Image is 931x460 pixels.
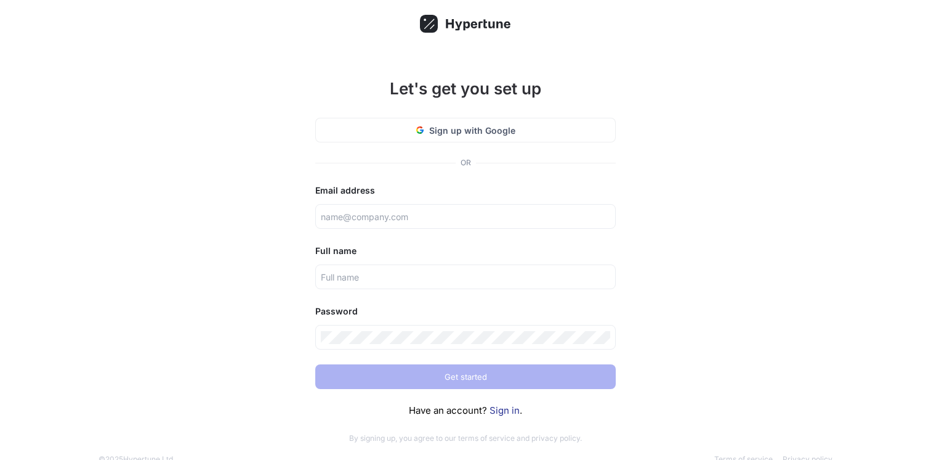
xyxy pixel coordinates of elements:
[321,271,610,284] input: Full name
[531,433,580,443] a: privacy policy
[315,304,616,319] div: Password
[315,244,616,258] div: Full name
[490,405,520,416] a: Sign in
[458,433,515,443] a: terms of service
[429,124,515,137] span: Sign up with Google
[315,118,616,142] button: Sign up with Google
[315,364,616,389] button: Get started
[315,183,616,198] div: Email address
[315,433,616,444] p: By signing up, you agree to our and .
[321,210,610,223] input: name@company.com
[461,157,471,168] div: OR
[445,373,487,380] span: Get started
[315,76,616,101] h1: Let's get you set up
[315,404,616,418] div: Have an account? .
